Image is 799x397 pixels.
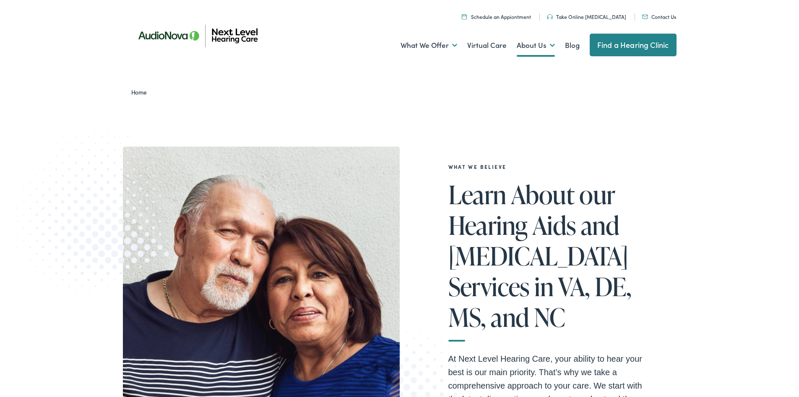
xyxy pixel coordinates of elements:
[565,30,580,61] a: Blog
[448,242,628,270] span: [MEDICAL_DATA]
[467,30,507,61] a: Virtual Care
[532,211,576,239] span: Aids
[511,181,575,208] span: About
[595,273,631,300] span: DE,
[547,14,553,19] img: An icon symbolizing headphones, colored in teal, suggests audio-related services or features.
[462,13,531,20] a: Schedule an Appiontment
[448,273,530,300] span: Services
[534,303,565,331] span: NC
[579,181,615,208] span: our
[401,30,457,61] a: What We Offer
[547,13,626,20] a: Take Online [MEDICAL_DATA]
[642,15,648,19] img: An icon representing mail communication is presented in a unique teal color.
[448,211,528,239] span: Hearing
[517,30,555,61] a: About Us
[491,303,529,331] span: and
[448,164,650,170] h2: What We Believe
[558,273,590,300] span: VA,
[448,181,506,208] span: Learn
[462,14,467,19] img: Calendar icon representing the ability to schedule a hearing test or hearing aid appointment at N...
[642,13,676,20] a: Contact Us
[590,34,677,56] a: Find a Hearing Clinic
[581,211,619,239] span: and
[448,303,486,331] span: MS,
[534,273,553,300] span: in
